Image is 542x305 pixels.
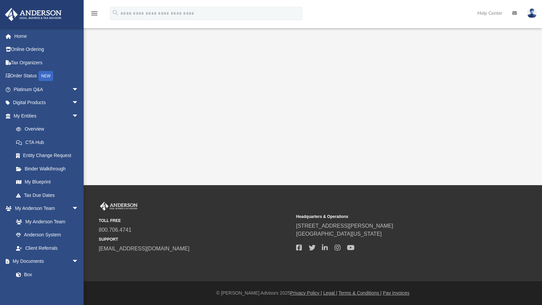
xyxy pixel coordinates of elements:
[9,281,85,295] a: Meeting Minutes
[527,8,537,18] img: User Pic
[112,9,119,16] i: search
[9,149,89,162] a: Entity Change Request
[72,202,85,216] span: arrow_drop_down
[5,202,85,215] a: My Anderson Teamarrow_drop_down
[5,255,85,268] a: My Documentsarrow_drop_down
[5,69,89,83] a: Order StatusNEW
[9,162,89,175] a: Binder Walkthrough
[99,202,139,211] img: Anderson Advisors Platinum Portal
[72,109,85,123] span: arrow_drop_down
[9,268,82,281] a: Box
[84,290,542,297] div: © [PERSON_NAME] Advisors 2025
[5,29,89,43] a: Home
[90,9,98,17] i: menu
[323,290,337,296] a: Legal |
[99,236,291,242] small: SUPPORT
[9,175,85,189] a: My Blueprint
[38,71,53,81] div: NEW
[99,218,291,224] small: TOLL FREE
[5,43,89,56] a: Online Ordering
[296,214,489,220] small: Headquarters & Operations
[9,228,85,242] a: Anderson System
[296,231,382,237] a: [GEOGRAPHIC_DATA][US_STATE]
[72,96,85,110] span: arrow_drop_down
[3,8,64,21] img: Anderson Advisors Platinum Portal
[72,83,85,96] span: arrow_drop_down
[72,255,85,269] span: arrow_drop_down
[290,290,322,296] a: Privacy Policy |
[90,13,98,17] a: menu
[5,83,89,96] a: Platinum Q&Aarrow_drop_down
[9,241,85,255] a: Client Referrals
[5,109,89,123] a: My Entitiesarrow_drop_down
[339,290,382,296] a: Terms & Conditions |
[99,246,189,251] a: [EMAIL_ADDRESS][DOMAIN_NAME]
[9,136,89,149] a: CTA Hub
[5,56,89,69] a: Tax Organizers
[9,215,82,228] a: My Anderson Team
[99,227,131,233] a: 800.706.4741
[9,123,89,136] a: Overview
[296,223,393,229] a: [STREET_ADDRESS][PERSON_NAME]
[5,96,89,109] a: Digital Productsarrow_drop_down
[383,290,409,296] a: Pay Invoices
[9,188,89,202] a: Tax Due Dates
